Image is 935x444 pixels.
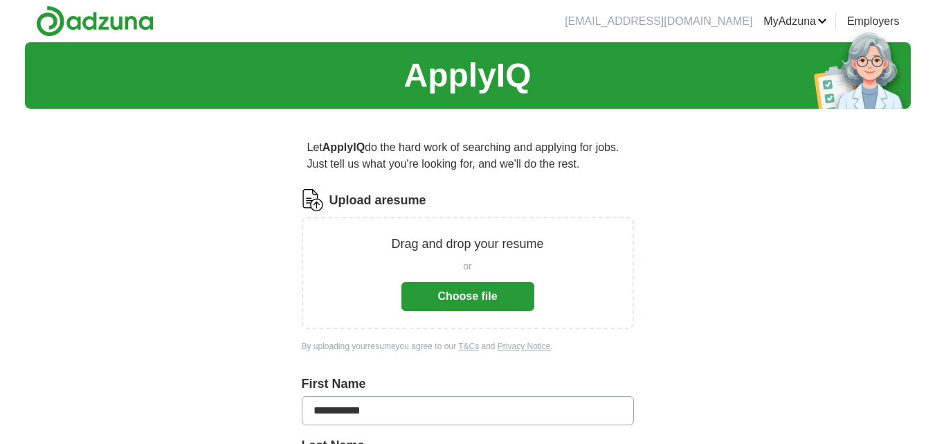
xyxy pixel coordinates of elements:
[323,141,365,153] strong: ApplyIQ
[302,189,324,211] img: CV Icon
[403,51,531,100] h1: ApplyIQ
[36,6,154,37] img: Adzuna logo
[847,13,900,30] a: Employers
[302,375,634,393] label: First Name
[302,340,634,353] div: By uploading your resume you agree to our and .
[329,191,426,210] label: Upload a resume
[763,13,827,30] a: MyAdzuna
[391,235,543,254] p: Drag and drop your resume
[302,134,634,178] p: Let do the hard work of searching and applying for jobs. Just tell us what you're looking for, an...
[565,13,752,30] li: [EMAIL_ADDRESS][DOMAIN_NAME]
[463,259,471,274] span: or
[458,341,479,351] a: T&Cs
[401,282,534,311] button: Choose file
[498,341,551,351] a: Privacy Notice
